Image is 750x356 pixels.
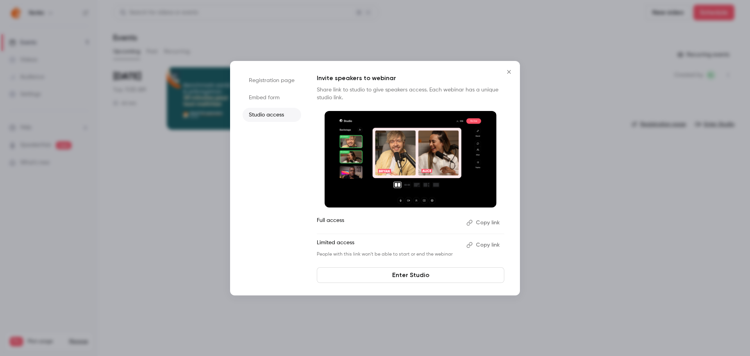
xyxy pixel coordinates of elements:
img: Invite speakers to webinar [325,111,496,208]
p: Invite speakers to webinar [317,73,504,83]
li: Registration page [243,73,301,88]
button: Close [501,64,517,80]
li: Studio access [243,108,301,122]
button: Copy link [463,216,504,229]
li: Embed form [243,91,301,105]
p: Limited access [317,239,460,251]
p: Full access [317,216,460,229]
p: Share link to studio to give speakers access. Each webinar has a unique studio link. [317,86,504,102]
a: Enter Studio [317,267,504,283]
p: People with this link won't be able to start or end the webinar [317,251,460,258]
button: Copy link [463,239,504,251]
